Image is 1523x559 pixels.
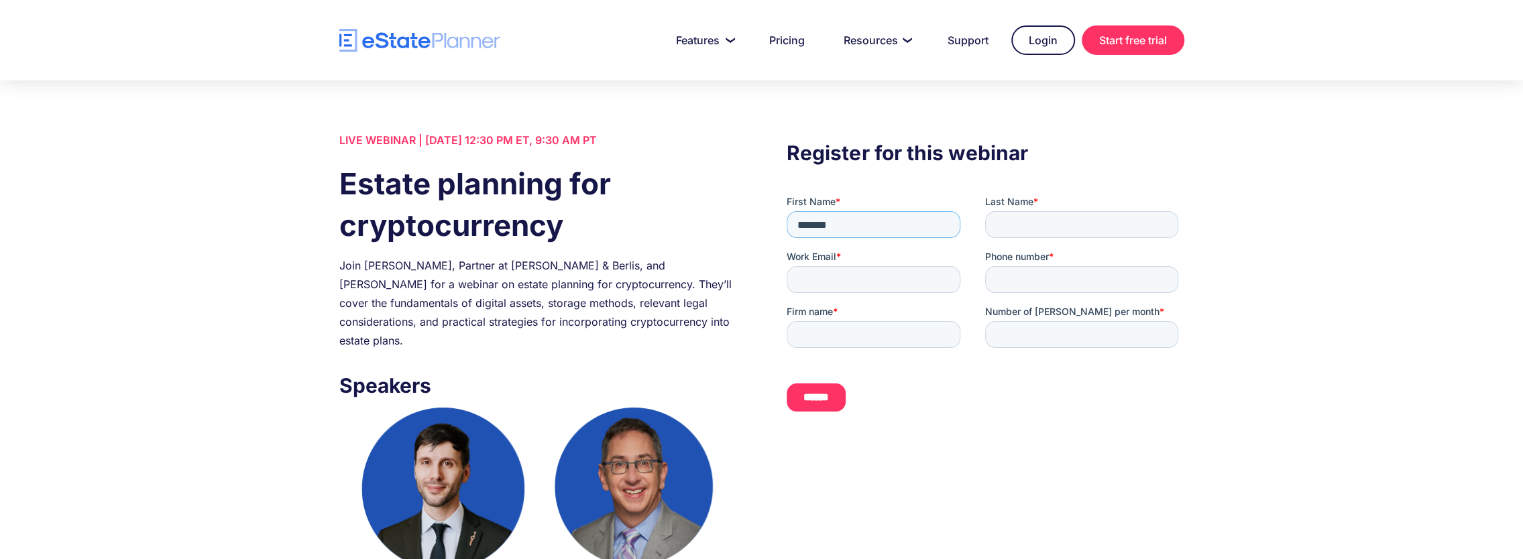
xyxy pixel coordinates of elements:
[339,163,736,246] h1: Estate planning for cryptocurrency
[1011,25,1075,55] a: Login
[339,256,736,350] div: Join [PERSON_NAME], Partner at [PERSON_NAME] & Berlis, and [PERSON_NAME] for a webinar on estate ...
[339,29,500,52] a: home
[339,370,736,401] h3: Speakers
[660,27,746,54] a: Features
[753,27,821,54] a: Pricing
[932,27,1005,54] a: Support
[1082,25,1184,55] a: Start free trial
[339,131,736,149] div: LIVE WEBINAR | [DATE] 12:30 PM ET, 9:30 AM PT
[828,27,925,54] a: Resources
[787,137,1184,168] h3: Register for this webinar
[787,195,1184,422] iframe: Form 0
